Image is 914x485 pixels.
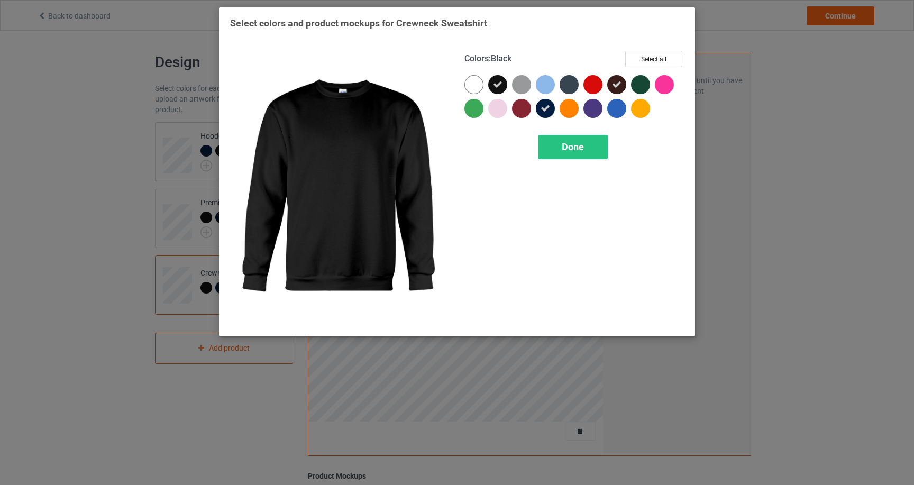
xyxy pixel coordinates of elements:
span: Select colors and product mockups for Crewneck Sweatshirt [230,17,487,29]
button: Select all [625,51,682,67]
img: regular.jpg [230,51,450,325]
span: Done [562,141,584,152]
h4: : [464,53,511,65]
span: Colors [464,53,489,63]
span: Black [491,53,511,63]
